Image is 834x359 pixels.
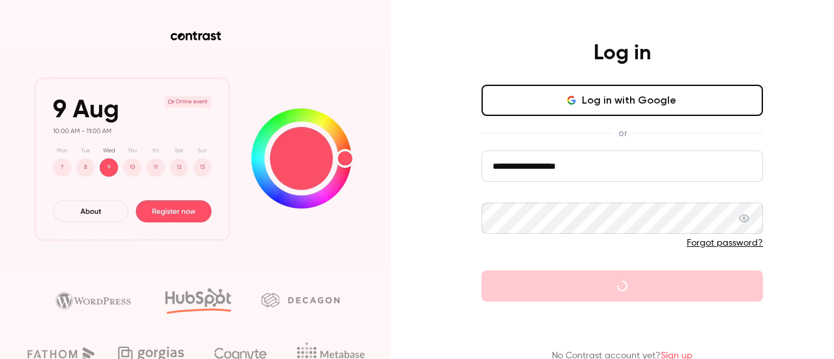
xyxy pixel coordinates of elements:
button: Log in with Google [482,85,763,116]
span: or [612,126,633,140]
a: Forgot password? [687,238,763,248]
h4: Log in [594,40,651,66]
img: decagon [261,293,339,307]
